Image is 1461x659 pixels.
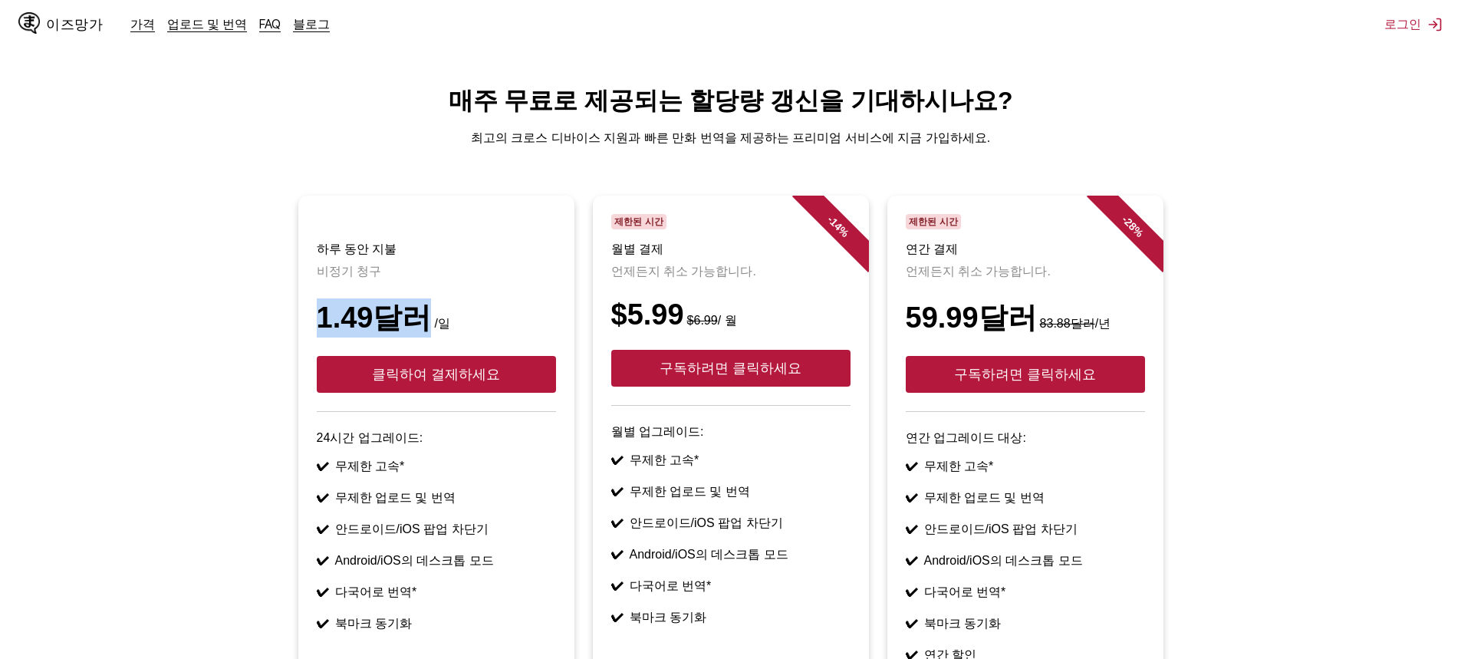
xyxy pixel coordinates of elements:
button: 구독하려면 클릭하세요 [611,350,851,387]
font: ✔ [317,491,329,504]
font: /일 [434,317,449,330]
font: ✔ [906,491,918,504]
font: 다국어로 번역* [924,585,1006,598]
font: ✔ [906,617,918,630]
font: 제한된 시간 [909,216,957,227]
font: ✔ [611,453,624,466]
font: Android/iOS의 데스크톱 모드 [630,548,788,561]
font: 무제한 업로드 및 번역 [335,491,456,504]
button: 클릭하여 결제하세요 [317,356,556,393]
font: 1.49달러 [317,301,432,334]
font: 구독하려면 클릭하세요 [954,367,1096,382]
a: IsManga 로고이즈망가 [18,12,130,37]
font: 다국어로 번역* [630,579,712,592]
font: ✔ [611,485,624,498]
font: 무제한 고속* [924,460,994,473]
font: ✔ [611,516,624,529]
font: 안드로이드/iOS 팝업 차단기 [924,522,1078,535]
font: 북마크 동기화 [924,617,1001,630]
font: 다국어로 번역* [335,585,417,598]
font: / 월 [718,314,737,327]
button: 구독하려면 클릭하세요 [906,356,1145,393]
font: 14 [828,216,844,232]
font: ✔ [317,522,329,535]
font: ✔ [906,585,918,598]
font: 북마크 동기화 [335,617,412,630]
font: 월별 결제 [611,242,663,255]
font: 무제한 업로드 및 번역 [630,485,750,498]
font: ✔ [611,611,624,624]
font: - [1119,213,1130,225]
font: 언제든지 취소 가능합니다. [611,265,756,278]
font: 구독하려면 클릭하세요 [660,361,801,376]
font: 클릭하여 결제하세요 [372,367,500,382]
font: 북마크 동기화 [630,611,706,624]
img: 로그아웃 [1427,17,1443,32]
font: ✔ [317,585,329,598]
font: 연간 업그레이드 대상: [906,431,1026,444]
font: ✔ [906,554,918,567]
font: 매주 무료로 제공되는 할당량 갱신을 기대하시나요? [449,87,1013,114]
font: 83.88달러 [1040,317,1095,330]
font: ✔ [906,522,918,535]
font: $6.99 [687,314,718,327]
a: 가격 [130,16,155,31]
font: 이즈망가 [46,17,103,31]
font: 연간 결제 [906,242,958,255]
font: ✔ [317,554,329,567]
font: /년 [1095,317,1111,330]
font: Android/iOS의 데스크톱 모드 [924,554,1083,567]
img: IsManga 로고 [18,12,40,34]
font: ✔ [611,579,624,592]
font: ✔ [317,460,329,473]
font: 안드로이드/iOS 팝업 차단기 [630,516,783,529]
font: 비정기 청구 [317,265,381,278]
font: Android/iOS의 데스크톱 모드 [335,554,494,567]
font: 최고의 크로스 디바이스 지원과 빠른 만화 번역을 제공하는 프리미엄 서비스에 지금 가입하세요. [471,131,990,144]
font: 무제한 고속* [630,453,699,466]
a: FAQ [259,16,281,31]
button: 로그인 [1384,16,1443,33]
font: 하루 동안 지불 [317,242,397,255]
font: 59.99달러 [906,301,1037,334]
font: 24시간 업그레이드: [317,431,423,444]
font: % [836,224,851,239]
font: 제한된 시간 [614,216,663,227]
font: 월별 업그레이드: [611,425,704,438]
font: 안드로이드/iOS 팝업 차단기 [335,522,489,535]
font: ✔ [906,460,918,473]
font: 28 [1122,216,1139,232]
font: % [1130,224,1146,239]
font: 언제든지 취소 가능합니다. [906,265,1051,278]
font: 무제한 고속* [335,460,405,473]
font: 로그인 [1384,16,1421,31]
font: 무제한 업로드 및 번역 [924,491,1045,504]
a: 업로드 및 번역 [167,16,247,31]
font: - [824,213,836,225]
font: ✔ [611,548,624,561]
a: 블로그 [293,16,330,31]
font: ✔ [317,617,329,630]
font: $5.99 [611,298,684,331]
